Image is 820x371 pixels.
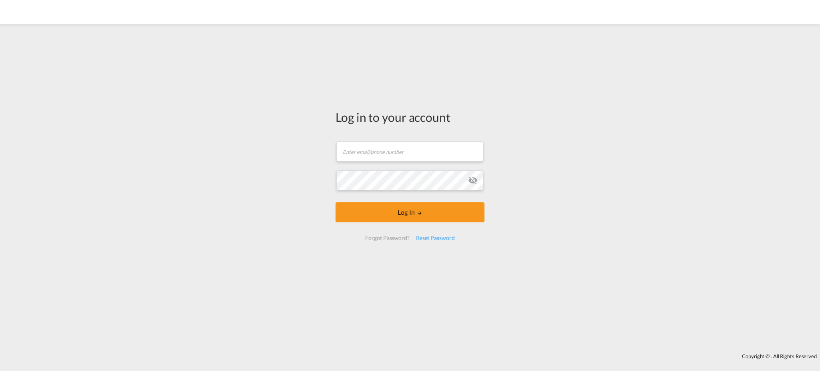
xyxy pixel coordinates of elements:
input: Enter email/phone number [336,141,483,161]
div: Log in to your account [336,109,484,125]
div: Reset Password [413,231,458,245]
md-icon: icon-eye-off [468,175,478,185]
div: Forgot Password? [362,231,412,245]
button: LOGIN [336,202,484,222]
